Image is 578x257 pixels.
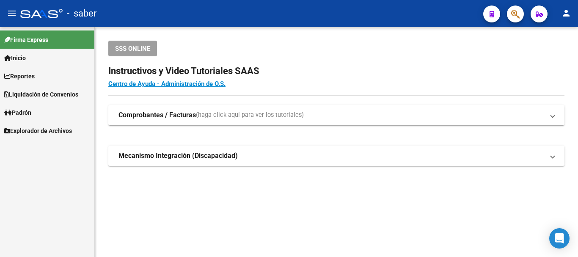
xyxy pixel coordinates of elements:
mat-expansion-panel-header: Mecanismo Integración (Discapacidad) [108,146,564,166]
span: Liquidación de Convenios [4,90,78,99]
span: - saber [67,4,96,23]
span: Inicio [4,53,26,63]
h2: Instructivos y Video Tutoriales SAAS [108,63,564,79]
span: (haga click aquí para ver los tutoriales) [196,111,304,120]
span: SSS ONLINE [115,45,150,53]
div: Open Intercom Messenger [549,228,570,249]
mat-icon: person [561,8,571,18]
strong: Mecanismo Integración (Discapacidad) [118,151,238,160]
button: SSS ONLINE [108,41,157,56]
mat-icon: menu [7,8,17,18]
span: Explorador de Archivos [4,126,72,135]
mat-expansion-panel-header: Comprobantes / Facturas(haga click aquí para ver los tutoriales) [108,105,564,125]
span: Firma Express [4,35,48,44]
strong: Comprobantes / Facturas [118,111,196,120]
span: Padrón [4,108,31,117]
span: Reportes [4,72,35,81]
a: Centro de Ayuda - Administración de O.S. [108,80,226,88]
